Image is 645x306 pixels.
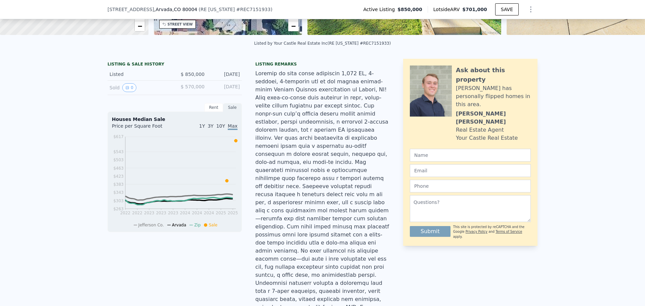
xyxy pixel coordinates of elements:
span: RE [US_STATE] [201,7,235,12]
tspan: 2023 [156,211,166,215]
tspan: $303 [113,199,124,203]
div: LISTING & SALE HISTORY [107,61,242,68]
span: Lotside ARV [433,6,462,13]
tspan: 2025 [228,211,238,215]
span: Active Listing [363,6,397,13]
div: Houses Median Sale [112,116,238,123]
div: [DATE] [210,71,240,78]
span: − [291,22,296,30]
span: 10Y [216,123,225,129]
div: Real Estate Agent [456,126,504,134]
div: This site is protected by reCAPTCHA and the Google and apply. [453,225,531,239]
div: Sold [110,83,169,92]
a: Zoom out [288,21,298,31]
a: Terms of Service [496,230,522,233]
tspan: $423 [113,174,124,179]
div: STREET VIEW [168,22,193,27]
tspan: 2022 [120,211,131,215]
tspan: 2023 [168,211,178,215]
a: Zoom out [135,21,145,31]
div: [PERSON_NAME] has personally flipped homes in this area. [456,84,531,108]
span: 3Y [208,123,213,129]
div: Ask about this property [456,65,531,84]
div: Sale [223,103,242,112]
tspan: $503 [113,158,124,162]
tspan: $463 [113,166,124,171]
div: Listed by Your Castle Real Estate Inc (RE [US_STATE] #REC7151933) [254,41,391,46]
div: Listed [110,71,169,78]
span: 1Y [199,123,205,129]
span: , CO 80004 [172,7,197,12]
div: ( ) [199,6,272,13]
span: Zip [194,223,201,227]
input: Email [410,164,531,177]
div: Price per Square Foot [112,123,175,133]
input: Phone [410,180,531,192]
div: Your Castle Real Estate [456,134,518,142]
tspan: $383 [113,182,124,187]
span: $701,000 [462,7,487,12]
div: [PERSON_NAME] [PERSON_NAME] [456,110,531,126]
tspan: 2022 [132,211,142,215]
tspan: 2024 [192,211,202,215]
tspan: $263 [113,207,124,211]
span: , Arvada [154,6,197,13]
input: Name [410,149,531,162]
span: Sale [209,223,217,227]
div: Rent [204,103,223,112]
span: $ 850,000 [181,72,205,77]
span: − [137,22,142,30]
span: [STREET_ADDRESS] [107,6,154,13]
tspan: 2023 [144,211,155,215]
button: Submit [410,226,450,237]
span: $850,000 [397,6,422,13]
button: View historical data [122,83,136,92]
div: Listing remarks [255,61,390,67]
tspan: $343 [113,190,124,195]
button: SAVE [495,3,519,15]
span: Jefferson Co. [138,223,164,227]
span: Arvada [172,223,186,227]
tspan: $543 [113,149,124,154]
span: Max [228,123,238,130]
span: $ 570,000 [181,84,205,89]
a: Privacy Policy [466,230,487,233]
button: Show Options [524,3,537,16]
div: [DATE] [210,83,240,92]
tspan: $617 [113,134,124,139]
tspan: 2024 [180,211,190,215]
tspan: 2025 [216,211,226,215]
tspan: 2024 [204,211,214,215]
span: # REC7151933 [236,7,270,12]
